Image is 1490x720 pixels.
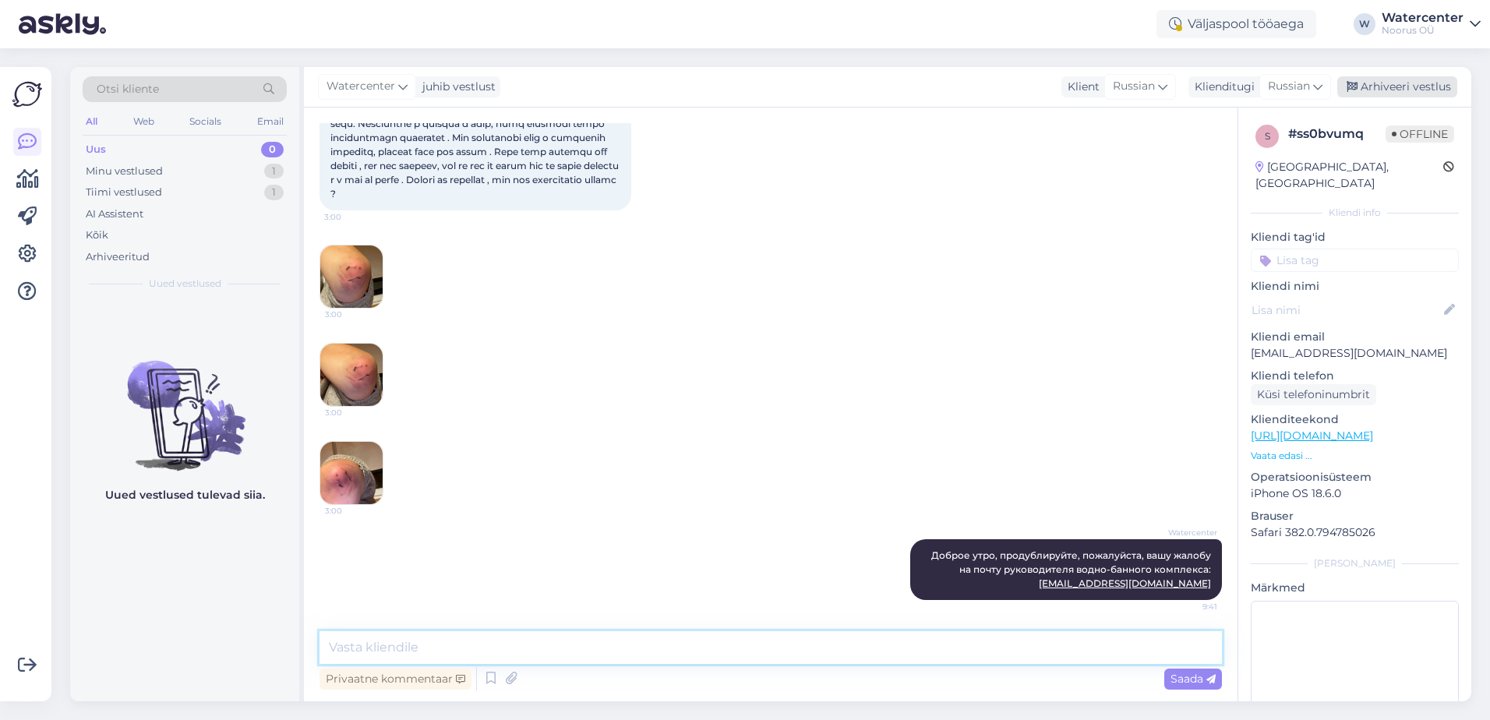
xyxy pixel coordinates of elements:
span: Russian [1268,78,1310,95]
div: Klient [1061,79,1100,95]
a: [EMAIL_ADDRESS][DOMAIN_NAME] [1039,577,1211,589]
p: Kliendi nimi [1251,278,1459,295]
span: Uued vestlused [149,277,221,291]
p: Klienditeekond [1251,411,1459,428]
div: Noorus OÜ [1382,24,1464,37]
img: Attachment [320,442,383,504]
span: 9:41 [1159,601,1217,612]
div: [PERSON_NAME] [1251,556,1459,570]
input: Lisa tag [1251,249,1459,272]
div: Tiimi vestlused [86,185,162,200]
div: Watercenter [1382,12,1464,24]
p: iPhone OS 18.6.0 [1251,485,1459,502]
div: Arhiveeritud [86,249,150,265]
div: W [1354,13,1375,35]
img: No chats [70,333,299,473]
p: Kliendi telefon [1251,368,1459,384]
p: Uued vestlused tulevad siia. [105,487,265,503]
img: Askly Logo [12,79,42,109]
div: Kliendi info [1251,206,1459,220]
span: Watercenter [1159,527,1217,538]
span: 3:00 [325,407,383,418]
span: Saada [1170,672,1216,686]
span: Russian [1113,78,1155,95]
div: Email [254,111,287,132]
p: Safari 382.0.794785026 [1251,524,1459,541]
p: Vaata edasi ... [1251,449,1459,463]
p: Kliendi tag'id [1251,229,1459,245]
span: Доброе утро, продублируйте, пожалуйста, вашу жалобу на почту руководителя водно-банного комплекса: [931,549,1213,589]
img: Attachment [320,245,383,308]
div: Klienditugi [1188,79,1255,95]
div: 1 [264,185,284,200]
div: AI Assistent [86,206,143,222]
div: # ss0bvumq [1288,125,1386,143]
div: Kõik [86,228,108,243]
div: [GEOGRAPHIC_DATA], [GEOGRAPHIC_DATA] [1255,159,1443,192]
a: [URL][DOMAIN_NAME] [1251,429,1373,443]
p: Märkmed [1251,580,1459,596]
div: Küsi telefoninumbrit [1251,384,1376,405]
p: Operatsioonisüsteem [1251,469,1459,485]
span: Offline [1386,125,1454,143]
span: Otsi kliente [97,81,159,97]
div: All [83,111,101,132]
span: 3:00 [324,211,383,223]
div: Väljaspool tööaega [1156,10,1316,38]
div: Uus [86,142,106,157]
span: 3:00 [325,309,383,320]
span: Watercenter [327,78,395,95]
a: WatercenterNoorus OÜ [1382,12,1481,37]
div: Minu vestlused [86,164,163,179]
div: Privaatne kommentaar [320,669,471,690]
span: s [1265,130,1270,142]
p: Brauser [1251,508,1459,524]
p: [EMAIL_ADDRESS][DOMAIN_NAME] [1251,345,1459,362]
img: Attachment [320,344,383,406]
div: 0 [261,142,284,157]
span: 3:00 [325,505,383,517]
div: 1 [264,164,284,179]
input: Lisa nimi [1252,302,1441,319]
p: Kliendi email [1251,329,1459,345]
div: Socials [186,111,224,132]
div: Arhiveeri vestlus [1337,76,1457,97]
div: juhib vestlust [416,79,496,95]
div: Web [130,111,157,132]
